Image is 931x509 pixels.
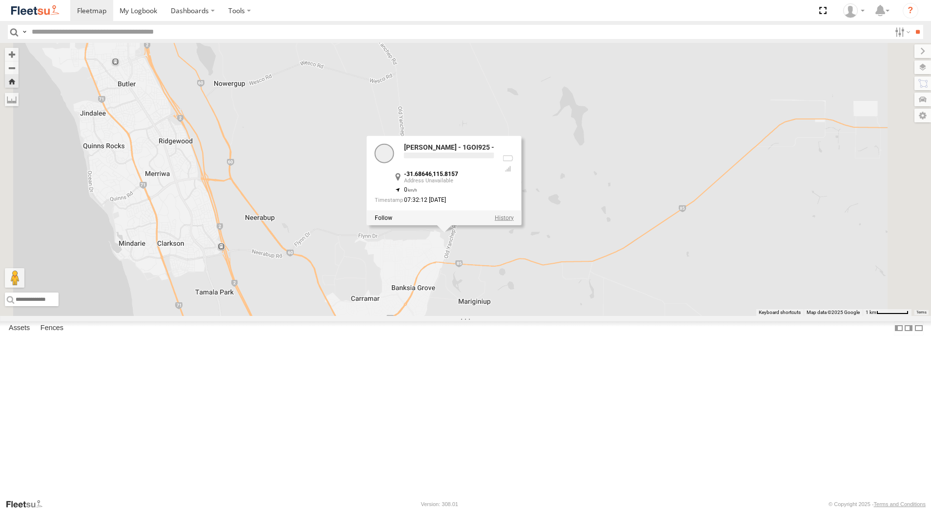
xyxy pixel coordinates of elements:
[404,144,494,151] div: [PERSON_NAME] - 1GOI925 -
[891,25,912,39] label: Search Filter Options
[904,321,913,335] label: Dock Summary Table to the Right
[495,215,514,221] label: View Asset History
[5,268,24,288] button: Drag Pegman onto the map to open Street View
[502,144,514,152] div: Valid GPS Fix
[829,501,926,507] div: © Copyright 2025 -
[914,109,931,122] label: Map Settings
[404,171,494,183] div: ,
[866,310,876,315] span: 1 km
[433,171,458,177] strong: 115.8157
[874,501,926,507] a: Terms and Conditions
[863,309,911,316] button: Map scale: 1 km per 62 pixels
[916,311,927,314] a: Terms (opens in new tab)
[914,321,924,335] label: Hide Summary Table
[502,155,514,162] div: No battery health information received from this device.
[807,310,860,315] span: Map data ©2025 Google
[5,48,19,61] button: Zoom in
[759,309,801,316] button: Keyboard shortcuts
[375,197,494,205] div: Date/time of location update
[4,321,35,335] label: Assets
[10,4,61,17] img: fleetsu-logo-horizontal.svg
[36,321,68,335] label: Fences
[840,3,868,18] div: TheMaker Systems
[20,25,28,39] label: Search Query
[894,321,904,335] label: Dock Summary Table to the Left
[502,165,514,173] div: Last Event GSM Signal Strength
[5,93,19,106] label: Measure
[5,61,19,75] button: Zoom out
[421,501,458,507] div: Version: 308.01
[404,186,417,193] span: 0
[5,499,50,509] a: Visit our Website
[903,3,918,19] i: ?
[5,75,19,88] button: Zoom Home
[404,171,432,177] strong: -31.68646
[375,215,392,221] label: Realtime tracking of Asset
